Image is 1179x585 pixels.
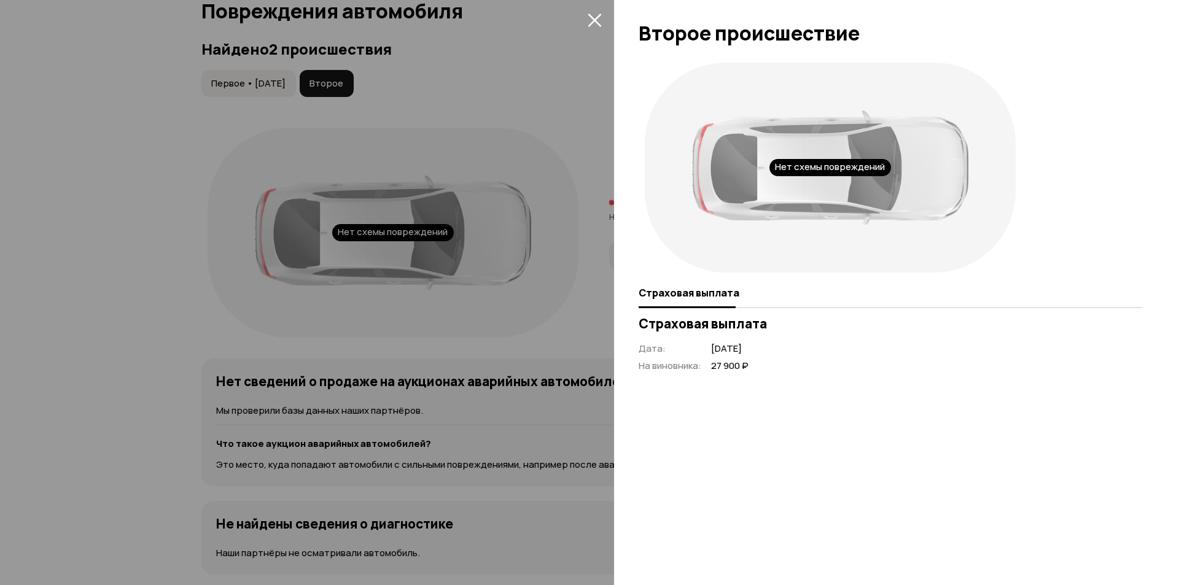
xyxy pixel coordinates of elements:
[639,287,739,299] span: Страховая выплата
[711,343,749,355] span: [DATE]
[639,359,701,372] span: На виновника :
[711,360,749,373] span: 27 900 ₽
[585,10,604,29] button: закрыть
[769,159,891,176] div: Нет схемы повреждений
[639,342,666,355] span: Дата :
[639,316,1142,331] h3: Страховая выплата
